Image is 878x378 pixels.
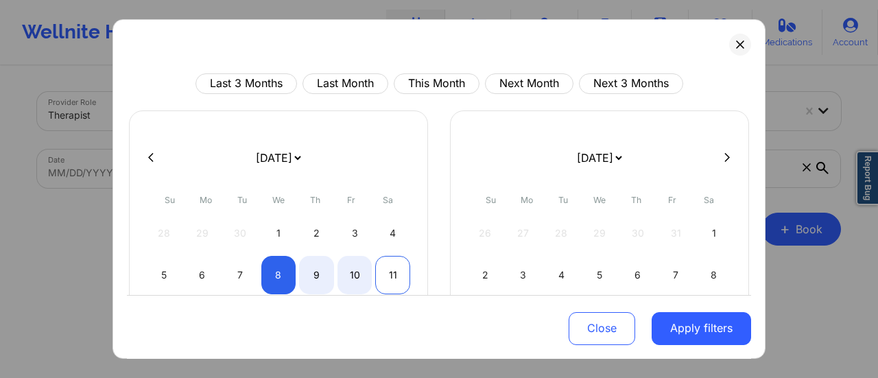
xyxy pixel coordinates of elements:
[261,214,296,252] div: Wed Oct 01 2025
[696,256,731,294] div: Sat Nov 08 2025
[375,256,410,294] div: Sat Oct 11 2025
[299,256,334,294] div: Thu Oct 09 2025
[652,311,751,344] button: Apply filters
[237,195,247,205] abbr: Tuesday
[394,73,479,94] button: This Month
[337,256,372,294] div: Fri Oct 10 2025
[544,256,579,294] div: Tue Nov 04 2025
[185,256,220,294] div: Mon Oct 06 2025
[569,311,635,344] button: Close
[375,214,410,252] div: Sat Oct 04 2025
[631,195,641,205] abbr: Thursday
[558,195,568,205] abbr: Tuesday
[593,195,606,205] abbr: Wednesday
[468,256,503,294] div: Sun Nov 02 2025
[704,195,714,205] abbr: Saturday
[658,256,693,294] div: Fri Nov 07 2025
[272,195,285,205] abbr: Wednesday
[200,195,212,205] abbr: Monday
[485,73,573,94] button: Next Month
[696,214,731,252] div: Sat Nov 01 2025
[582,256,617,294] div: Wed Nov 05 2025
[310,195,320,205] abbr: Thursday
[486,195,496,205] abbr: Sunday
[620,256,655,294] div: Thu Nov 06 2025
[579,73,683,94] button: Next 3 Months
[337,214,372,252] div: Fri Oct 03 2025
[383,195,393,205] abbr: Saturday
[302,73,388,94] button: Last Month
[223,256,258,294] div: Tue Oct 07 2025
[261,256,296,294] div: Wed Oct 08 2025
[521,195,533,205] abbr: Monday
[299,214,334,252] div: Thu Oct 02 2025
[668,195,676,205] abbr: Friday
[347,195,355,205] abbr: Friday
[506,256,541,294] div: Mon Nov 03 2025
[165,195,175,205] abbr: Sunday
[147,256,182,294] div: Sun Oct 05 2025
[195,73,297,94] button: Last 3 Months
